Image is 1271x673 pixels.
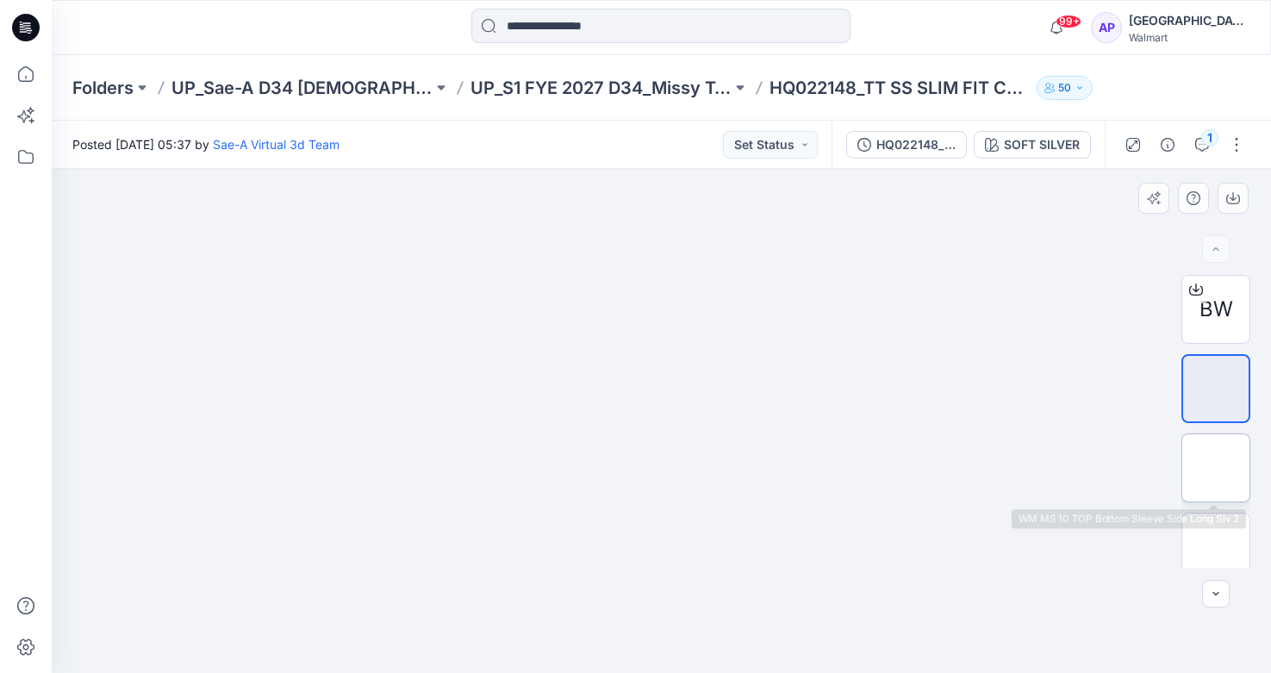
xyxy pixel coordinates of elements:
span: BW [1199,294,1233,325]
div: [GEOGRAPHIC_DATA] [1129,10,1249,31]
span: 99+ [1056,15,1081,28]
div: AP [1091,12,1122,43]
div: SOFT SILVER [1004,135,1080,154]
a: UP_Sae-A D34 [DEMOGRAPHIC_DATA] Knit Tops [171,76,433,100]
a: Sae-A Virtual 3d Team [213,137,340,152]
div: Walmart [1129,31,1249,44]
a: Folders [72,76,134,100]
button: Details [1154,131,1181,159]
span: Posted [DATE] 05:37 by [72,135,340,153]
button: SOFT SILVER [974,131,1091,159]
div: 1 [1201,129,1218,146]
a: UP_S1 FYE 2027 D34_Missy Tops_Sae-A [470,76,732,100]
p: HQ022148_TT SS SLIM FIT CREW TEE [769,76,1031,100]
button: 50 [1037,76,1093,100]
button: 1 [1188,131,1216,159]
button: HQ022148_FIT [846,131,967,159]
div: HQ022148_FIT [876,135,956,154]
p: 50 [1058,78,1071,97]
